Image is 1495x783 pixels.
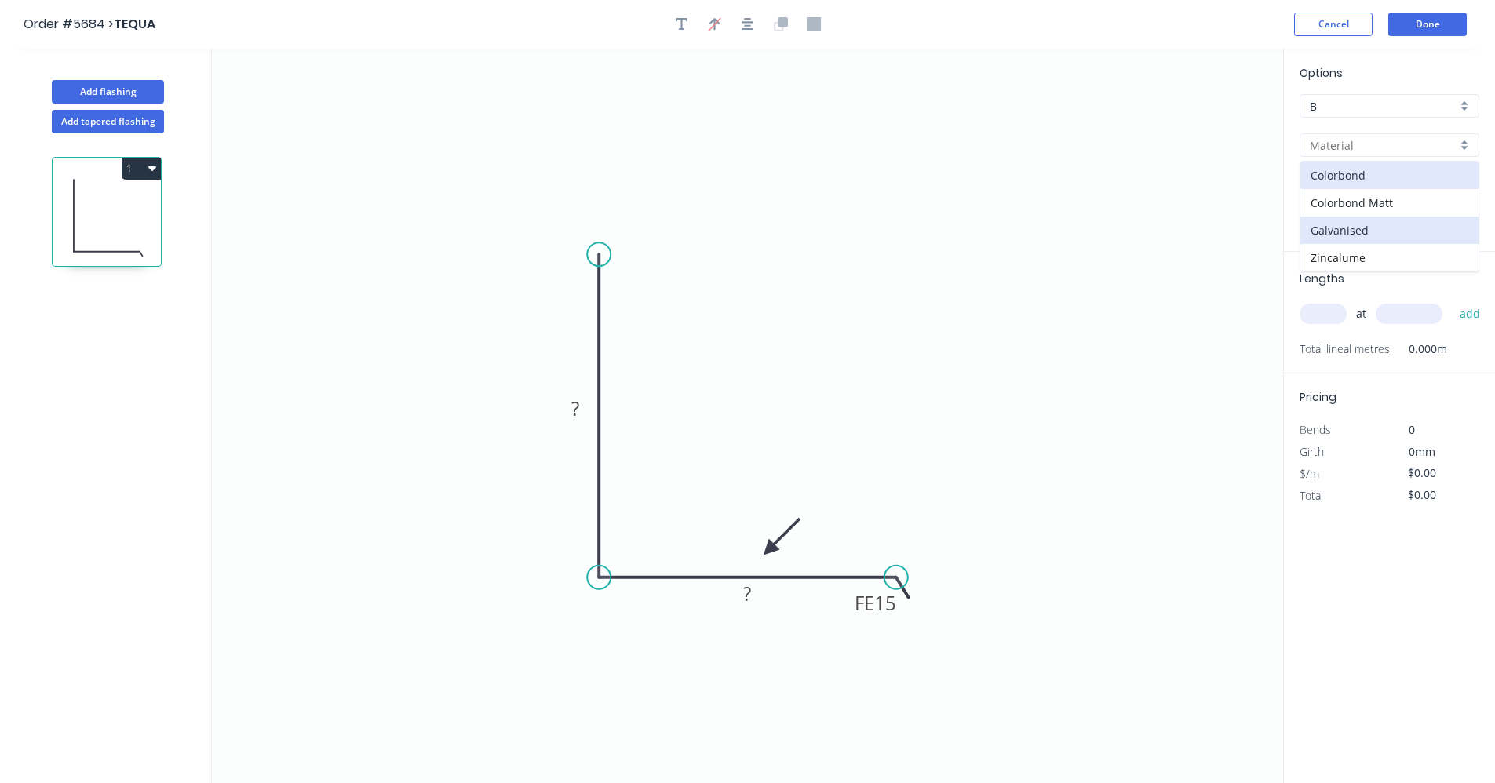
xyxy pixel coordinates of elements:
[122,158,161,180] button: 1
[1300,444,1324,459] span: Girth
[744,581,752,606] tspan: ?
[1310,137,1457,154] input: Material
[1300,422,1331,437] span: Bends
[1388,13,1467,36] button: Done
[1452,300,1489,327] button: add
[1300,244,1479,271] div: Zincalume
[1356,303,1366,325] span: at
[1300,65,1343,81] span: Options
[1300,162,1479,189] div: Colorbond
[212,49,1283,783] svg: 0
[1300,189,1479,217] div: Colorbond Matt
[52,80,164,104] button: Add flashing
[1390,338,1447,360] span: 0.000m
[1409,422,1415,437] span: 0
[1300,271,1344,286] span: Lengths
[1300,466,1319,481] span: $/m
[114,15,155,33] span: TEQUA
[1294,13,1373,36] button: Cancel
[1310,98,1457,115] input: Price level
[1300,338,1390,360] span: Total lineal metres
[874,590,896,616] tspan: 15
[1409,444,1435,459] span: 0mm
[1300,488,1323,503] span: Total
[1300,389,1336,405] span: Pricing
[24,15,114,33] span: Order #5684 >
[571,395,579,421] tspan: ?
[855,590,874,616] tspan: FE
[52,110,164,133] button: Add tapered flashing
[1300,217,1479,244] div: Galvanised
